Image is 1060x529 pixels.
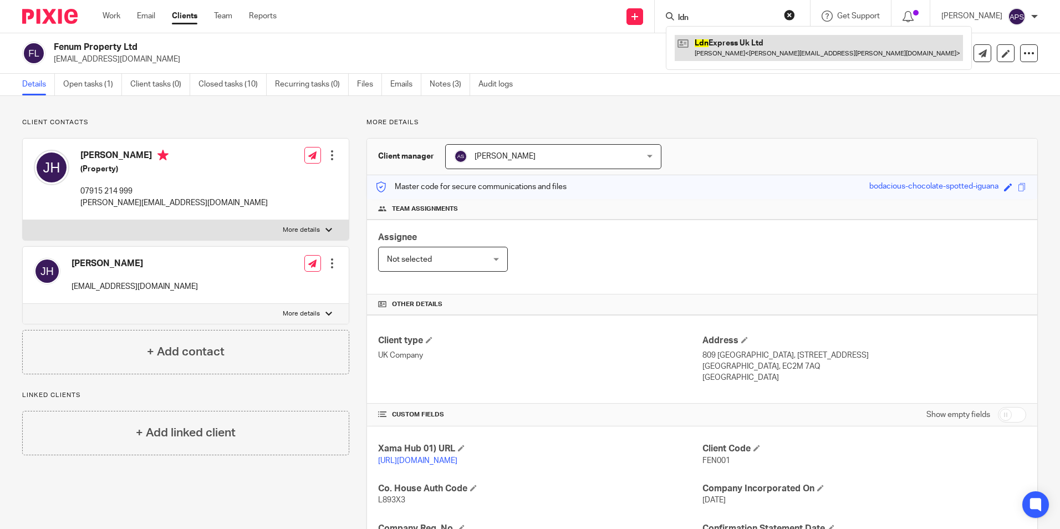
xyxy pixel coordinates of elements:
p: Master code for secure communications and files [375,181,567,192]
p: 07915 214 999 [80,186,268,197]
span: Assignee [378,233,417,242]
p: [PERSON_NAME][EMAIL_ADDRESS][DOMAIN_NAME] [80,197,268,208]
h3: Client manager [378,151,434,162]
h4: Company Incorporated On [702,483,1026,495]
h4: Xama Hub 01) URL [378,443,702,455]
p: [PERSON_NAME] [941,11,1002,22]
p: 809 [GEOGRAPHIC_DATA], [STREET_ADDRESS] [702,350,1026,361]
h5: (Property) [80,164,268,175]
label: Show empty fields [926,409,990,420]
span: Not selected [387,256,432,263]
a: Notes (3) [430,74,470,95]
h4: [PERSON_NAME] [72,258,198,269]
a: Files [357,74,382,95]
h4: Co. House Auth Code [378,483,702,495]
h4: Address [702,335,1026,347]
h4: CUSTOM FIELDS [378,410,702,419]
h4: [PERSON_NAME] [80,150,268,164]
span: L893X3 [378,496,405,504]
p: [EMAIL_ADDRESS][DOMAIN_NAME] [54,54,887,65]
p: [GEOGRAPHIC_DATA], EC2M 7AQ [702,361,1026,372]
img: svg%3E [454,150,467,163]
h4: + Add contact [147,343,225,360]
a: Work [103,11,120,22]
p: [EMAIL_ADDRESS][DOMAIN_NAME] [72,281,198,292]
img: svg%3E [22,42,45,65]
p: More details [283,226,320,235]
span: [DATE] [702,496,726,504]
p: Linked clients [22,391,349,400]
a: [URL][DOMAIN_NAME] [378,457,457,465]
h2: Fenum Property Ltd [54,42,720,53]
p: [GEOGRAPHIC_DATA] [702,372,1026,383]
a: Open tasks (1) [63,74,122,95]
span: Get Support [837,12,880,20]
a: Email [137,11,155,22]
h4: Client type [378,335,702,347]
a: Audit logs [478,74,521,95]
a: Client tasks (0) [130,74,190,95]
p: Client contacts [22,118,349,127]
a: Clients [172,11,197,22]
p: UK Company [378,350,702,361]
span: Other details [392,300,442,309]
span: Team assignments [392,205,458,213]
img: Pixie [22,9,78,24]
p: More details [283,309,320,318]
i: Primary [157,150,169,161]
p: More details [366,118,1038,127]
h4: Client Code [702,443,1026,455]
a: Team [214,11,232,22]
span: FEN001 [702,457,730,465]
h4: + Add linked client [136,424,236,441]
img: svg%3E [34,150,69,185]
img: svg%3E [1008,8,1026,26]
a: Closed tasks (10) [198,74,267,95]
a: Details [22,74,55,95]
input: Search [677,13,777,23]
a: Reports [249,11,277,22]
a: Emails [390,74,421,95]
a: Recurring tasks (0) [275,74,349,95]
button: Clear [784,9,795,21]
div: bodacious-chocolate-spotted-iguana [869,181,998,194]
span: [PERSON_NAME] [475,152,536,160]
img: svg%3E [34,258,60,284]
